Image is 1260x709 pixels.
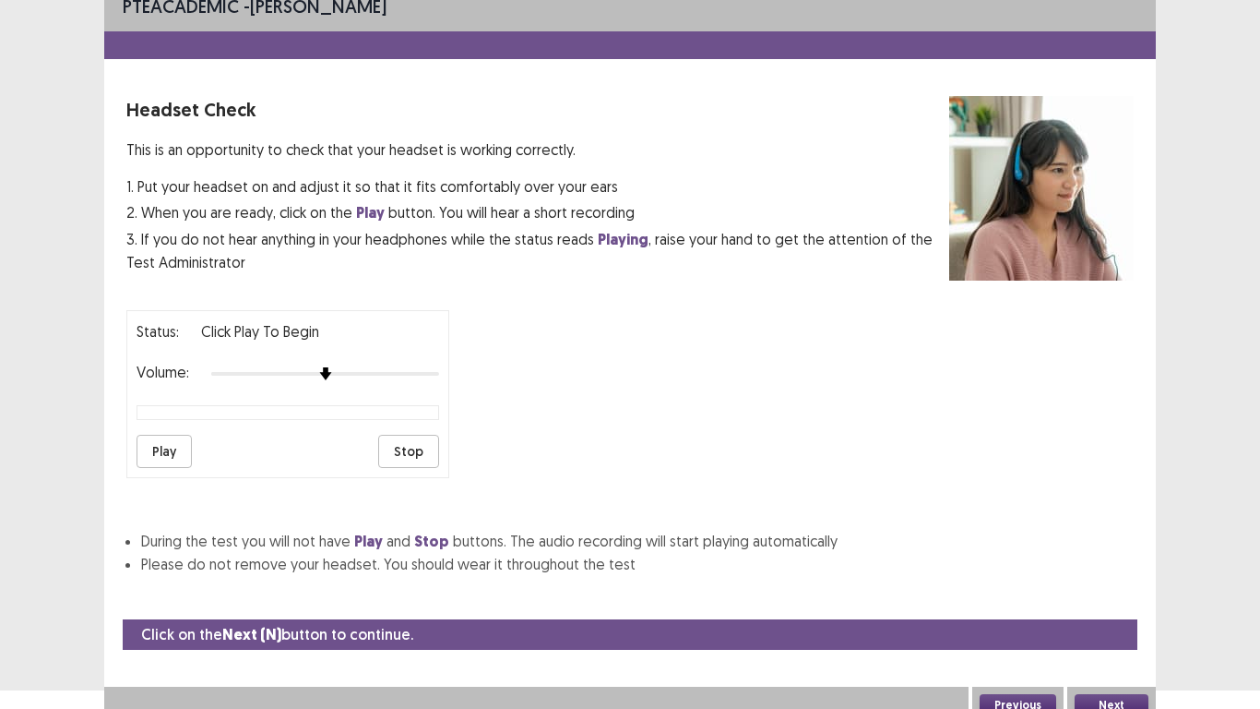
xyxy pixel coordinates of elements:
[126,96,949,124] p: Headset Check
[414,532,449,551] strong: Stop
[141,553,1134,575] li: Please do not remove your headset. You should wear it throughout the test
[222,625,281,644] strong: Next (N)
[126,201,949,224] p: 2. When you are ready, click on the button. You will hear a short recording
[126,175,949,198] p: 1. Put your headset on and adjust it so that it fits comfortably over your ears
[126,138,949,161] p: This is an opportunity to check that your headset is working correctly.
[137,435,192,468] button: Play
[137,320,179,342] p: Status:
[949,96,1134,281] img: headset test
[598,230,648,249] strong: Playing
[319,367,332,380] img: arrow-thumb
[354,532,383,551] strong: Play
[141,623,413,646] p: Click on the button to continue.
[126,228,949,273] p: 3. If you do not hear anything in your headphones while the status reads , raise your hand to get...
[141,530,1134,553] li: During the test you will not have and buttons. The audio recording will start playing automatically
[356,203,385,222] strong: Play
[201,320,319,342] p: Click Play to Begin
[378,435,439,468] button: Stop
[137,361,189,383] p: Volume:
